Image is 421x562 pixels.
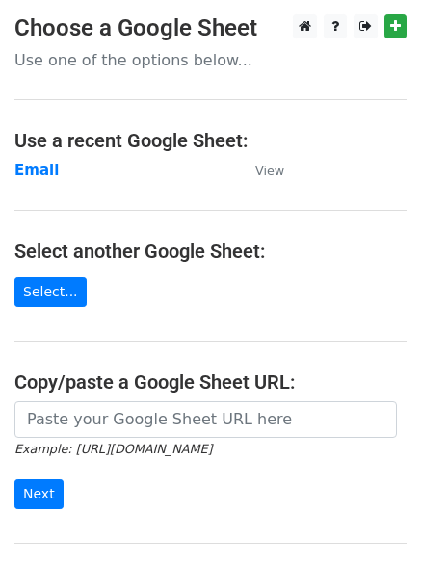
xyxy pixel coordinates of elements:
[14,50,407,70] p: Use one of the options below...
[14,442,212,456] small: Example: [URL][DOMAIN_NAME]
[236,162,284,179] a: View
[14,129,407,152] h4: Use a recent Google Sheet:
[14,479,64,509] input: Next
[14,14,407,42] h3: Choose a Google Sheet
[14,162,59,179] a: Email
[255,164,284,178] small: View
[14,277,87,307] a: Select...
[14,370,407,394] h4: Copy/paste a Google Sheet URL:
[14,240,407,263] h4: Select another Google Sheet:
[14,401,397,438] input: Paste your Google Sheet URL here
